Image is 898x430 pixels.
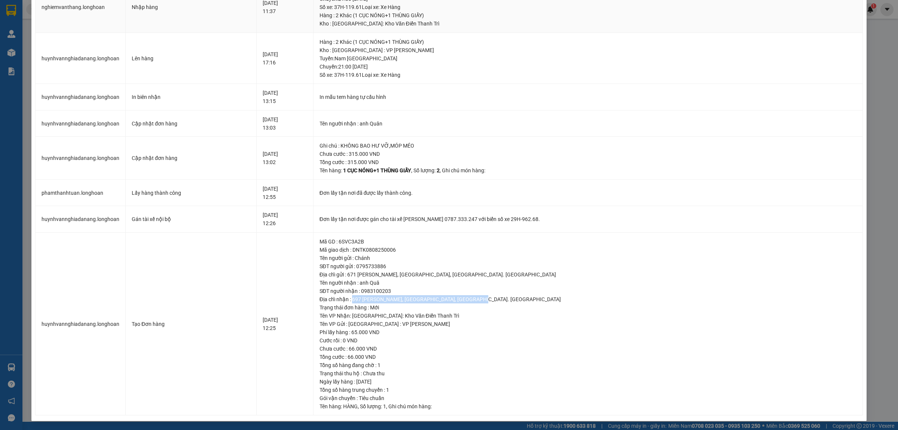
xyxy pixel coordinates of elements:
[320,402,856,411] div: Tên hàng: , Số lượng: , Ghi chú món hàng:
[320,237,856,246] div: Mã GD : 6SVC3A2B
[320,287,856,295] div: SĐT người nhận : 0983100203
[132,119,250,128] div: Cập nhật đơn hàng
[263,211,307,227] div: [DATE] 12:26
[343,403,358,409] span: HÀNG
[320,345,856,353] div: Chưa cước : 66.000 VND
[320,378,856,386] div: Ngày lấy hàng : [DATE]
[320,328,856,336] div: Phí lấy hàng : 65.000 VND
[36,33,126,84] td: huynhvannghiadanang.longhoan
[383,403,386,409] span: 1
[320,320,856,328] div: Tên VP Gửi : [GEOGRAPHIC_DATA] : VP [PERSON_NAME]
[132,154,250,162] div: Cập nhật đơn hàng
[263,115,307,132] div: [DATE] 13:03
[320,11,856,19] div: Hàng : 2 Khác (1 CỤC NÓNG+1 THÙNG GIẤY)
[36,180,126,206] td: phamthanhtuan.longhoan
[320,142,856,150] div: Ghi chú : KHÔNG BAO HƯ VỠ,MÓP MÉO
[263,50,307,67] div: [DATE] 17:16
[132,54,250,63] div: Lên hàng
[36,84,126,110] td: huynhvannghiadanang.longhoan
[320,361,856,369] div: Tổng số hàng đang chờ : 1
[320,369,856,378] div: Trạng thái thu hộ : Chưa thu
[320,246,856,254] div: Mã giao dịch : DNTK0808250006
[320,189,856,197] div: Đơn lấy tận nơi đã được lấy thành công.
[36,233,126,416] td: huynhvannghiadanang.longhoan
[320,303,856,312] div: Trạng thái đơn hàng : Mới
[320,54,856,79] div: Tuyến : Nam [GEOGRAPHIC_DATA] Chuyến: 21:00 [DATE] Số xe: 37H-119.61 Loại xe: Xe Hàng
[263,150,307,166] div: [DATE] 13:02
[320,394,856,402] div: Gói vận chuyển : Tiêu chuẩn
[320,254,856,262] div: Tên người gửi : Chánh
[132,93,250,101] div: In biên nhận
[343,167,411,173] span: 1 CỤC NÓNG+1 THÙNG GIẤY
[263,316,307,332] div: [DATE] 12:25
[320,158,856,166] div: Tổng cước : 315.000 VND
[320,93,856,101] div: In mẫu tem hàng tự cấu hình
[132,215,250,223] div: Gán tài xế nội bộ
[132,189,250,197] div: Lấy hàng thành công
[320,46,856,54] div: Kho : [GEOGRAPHIC_DATA] : VP [PERSON_NAME]
[320,19,856,28] div: Kho : [GEOGRAPHIC_DATA]: Kho Văn Điển Thanh Trì
[320,279,856,287] div: Tên người nhận : anh Quâ
[132,3,250,11] div: Nhập hàng
[132,320,250,328] div: Tạo Đơn hàng
[36,206,126,233] td: huynhvannghiadanang.longhoan
[320,150,856,158] div: Chưa cước : 315.000 VND
[320,312,856,320] div: Tên VP Nhận: [GEOGRAPHIC_DATA]: Kho Văn Điển Thanh Trì
[320,262,856,270] div: SĐT người gửi : 0795733886
[36,137,126,180] td: huynhvannghiadanang.longhoan
[320,295,856,303] div: Địa chỉ nhận : 697 [PERSON_NAME], [GEOGRAPHIC_DATA], [GEOGRAPHIC_DATA]. [GEOGRAPHIC_DATA]
[36,110,126,137] td: huynhvannghiadanang.longhoan
[263,89,307,105] div: [DATE] 13:15
[320,270,856,279] div: Địa chỉ gửi : 671 [PERSON_NAME], [GEOGRAPHIC_DATA], [GEOGRAPHIC_DATA]. [GEOGRAPHIC_DATA]
[320,336,856,345] div: Cước rồi : 0 VND
[263,185,307,201] div: [DATE] 12:55
[320,119,856,128] div: Tên người nhận : anh Quân
[320,38,856,46] div: Hàng : 2 Khác (1 CỤC NÓNG+1 THÙNG GIẤY)
[320,215,856,223] div: Đơn lấy tận nơi được gán cho tài xế [PERSON_NAME] 0787.333.247 với biển số xe 29H-962.68.
[320,386,856,394] div: Tổng số hàng trung chuyển : 1
[320,166,856,175] div: Tên hàng: , Số lượng: , Ghi chú món hàng:
[320,353,856,361] div: Tổng cước : 66.000 VND
[437,167,440,173] span: 2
